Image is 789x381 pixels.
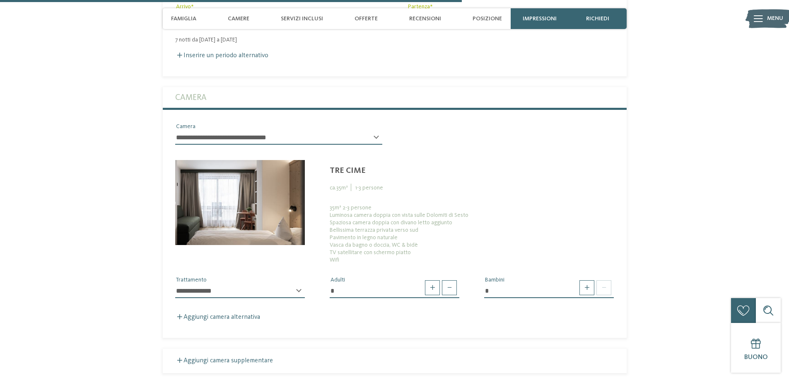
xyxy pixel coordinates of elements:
[744,354,768,361] span: Buono
[473,15,502,22] span: Posizione
[171,15,196,22] span: Famiglia
[330,182,614,192] div: ca. 35 m² 1 - 3 persone
[281,15,323,22] span: Servizi inclusi
[175,52,268,59] label: Inserire un periodo alternativo
[163,36,627,44] div: 7 notti da [DATE] a [DATE]
[586,15,609,22] span: richiedi
[330,166,614,176] div: Tre Cime
[523,15,557,22] span: Impressioni
[731,323,781,373] a: Buono
[330,204,614,264] div: 35m² 2-3 persone Luminosa camera doppia con vista sulle Dolomiti di Sesto Spaziosa camera doppia ...
[409,15,441,22] span: Recensioni
[228,15,249,22] span: Camere
[355,15,378,22] span: Offerte
[175,87,614,108] label: Camera
[175,160,305,245] img: bnlocalproxy.php
[175,314,260,320] label: Aggiungi camera alternativa
[175,357,273,364] label: Aggiungi camera supplementare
